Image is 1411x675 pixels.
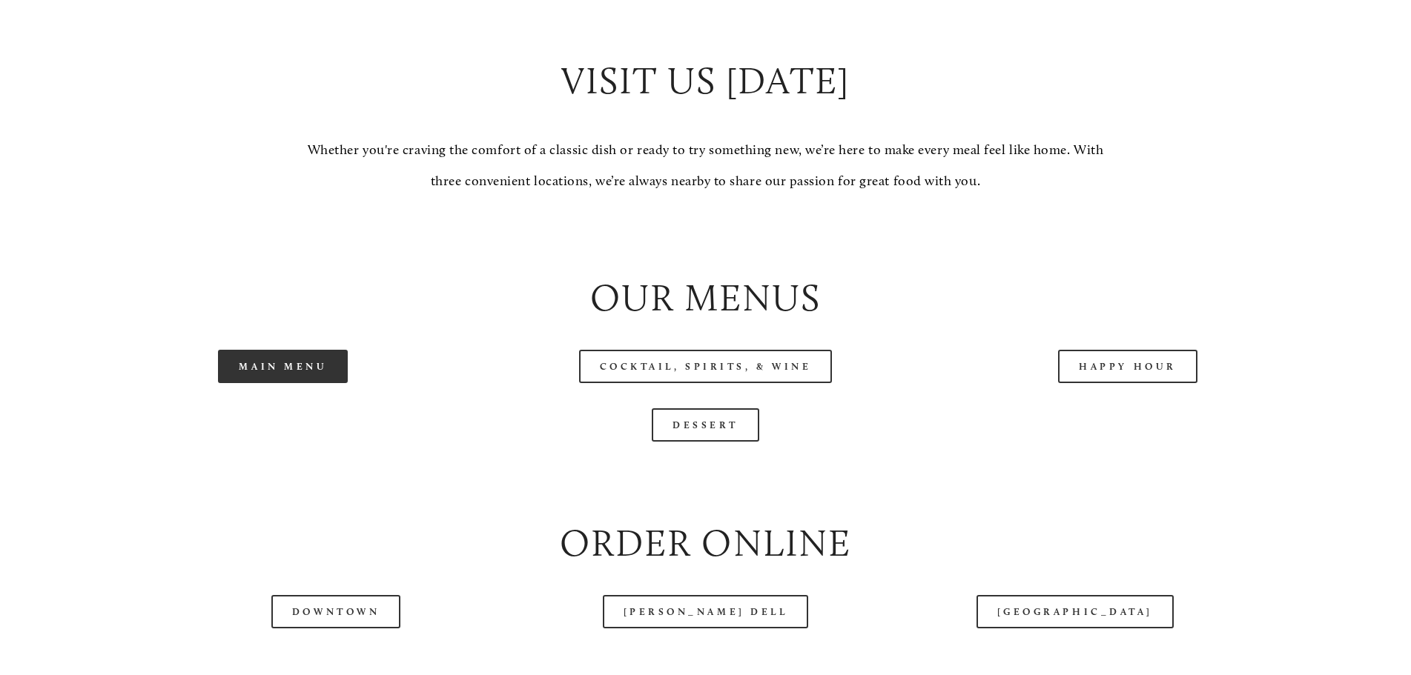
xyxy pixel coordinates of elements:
a: Downtown [271,595,400,628]
a: Cocktail, Spirits, & Wine [579,350,833,383]
a: [PERSON_NAME] Dell [603,595,809,628]
p: Whether you're craving the comfort of a classic dish or ready to try something new, we’re here to... [296,135,1115,196]
a: Main Menu [218,350,348,383]
a: [GEOGRAPHIC_DATA] [977,595,1174,628]
h2: Our Menus [85,272,1326,325]
a: Dessert [652,408,759,442]
h2: Order Online [85,517,1326,570]
a: Happy Hour [1058,350,1197,383]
